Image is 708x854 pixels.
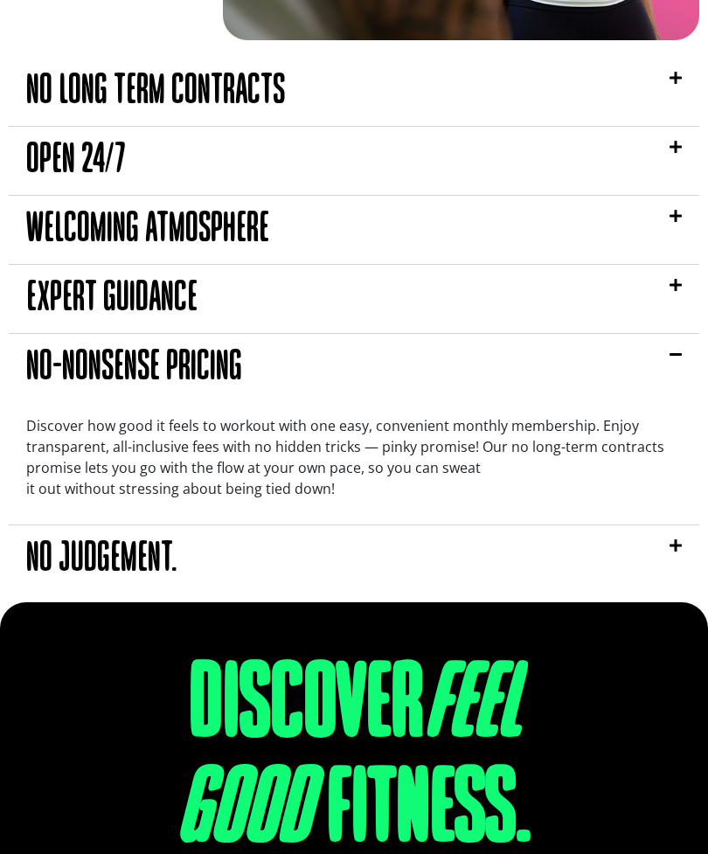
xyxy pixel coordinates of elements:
a: Welcoming Atmosphere [26,211,269,249]
div: Expert Guidance [9,265,699,333]
div: No judgement. [9,525,699,594]
a: Expert Guidance [26,280,198,318]
p: Discover how good it feels to workout with one easy, convenient monthly membership. Enjoy transpa... [26,415,682,499]
a: Open 24/7 [26,142,127,180]
div: No-nonsense pricing [9,334,699,402]
div: No long term contracts [9,58,699,126]
a: No-nonsense pricing [26,349,242,387]
div: Open 24/7 [9,127,699,195]
div: No-nonsense pricing [9,402,699,524]
a: No judgement. [26,540,177,579]
div: Welcoming Atmosphere [9,196,699,264]
a: No long term contracts [26,73,285,111]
